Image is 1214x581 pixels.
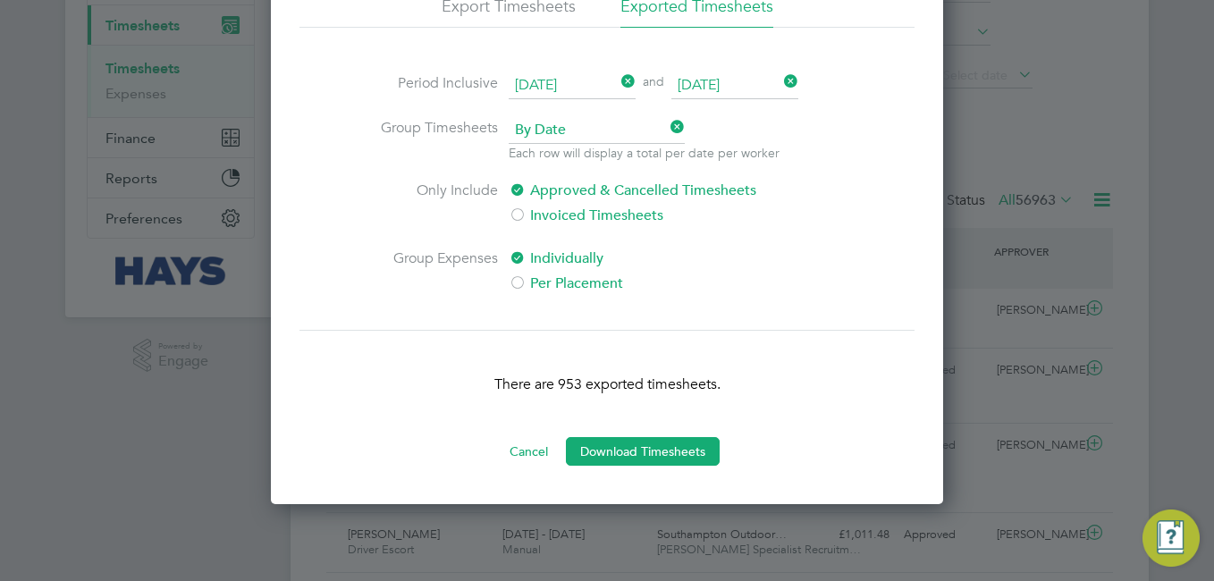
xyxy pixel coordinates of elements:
[495,437,562,466] button: Cancel
[364,180,498,226] label: Only Include
[509,273,808,294] label: Per Placement
[364,117,498,158] label: Group Timesheets
[509,72,636,99] input: Select one
[364,248,498,294] label: Group Expenses
[299,374,915,395] p: There are 953 exported timesheets.
[1142,509,1200,567] button: Engage Resource Center
[636,72,671,99] span: and
[509,248,808,269] label: Individually
[671,72,798,99] input: Select one
[364,72,498,96] label: Period Inclusive
[509,180,808,201] label: Approved & Cancelled Timesheets
[509,205,808,226] label: Invoiced Timesheets
[509,144,780,162] p: Each row will display a total per date per worker
[566,437,720,466] button: Download Timesheets
[509,117,685,144] span: By Date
